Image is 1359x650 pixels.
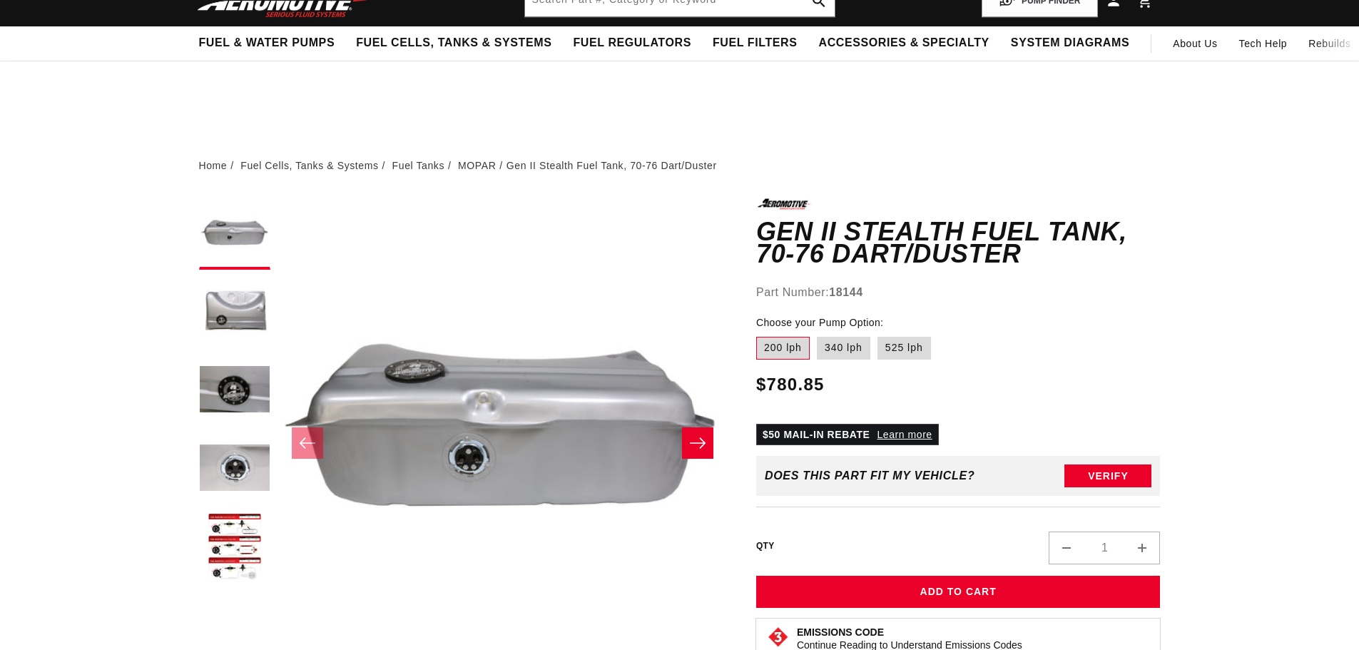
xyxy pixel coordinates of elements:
[682,427,713,459] button: Slide right
[199,434,270,505] button: Load image 4 in gallery view
[1173,38,1217,49] span: About Us
[829,286,863,298] strong: 18144
[713,36,798,51] span: Fuel Filters
[199,198,270,270] button: Load image 1 in gallery view
[1011,36,1129,51] span: System Diagrams
[458,158,496,173] a: MOPAR
[756,424,939,445] p: $50 MAIL-IN REBATE
[756,283,1161,302] div: Part Number:
[199,512,270,584] button: Load image 5 in gallery view
[702,26,808,60] summary: Fuel Filters
[797,626,884,638] strong: Emissions Code
[756,540,775,552] label: QTY
[756,315,885,330] legend: Choose your Pump Option:
[199,277,270,348] button: Load image 2 in gallery view
[240,158,389,173] li: Fuel Cells, Tanks & Systems
[199,158,228,173] a: Home
[1162,26,1228,61] a: About Us
[817,337,870,360] label: 340 lph
[199,158,1161,173] nav: breadcrumbs
[1308,36,1350,51] span: Rebuilds
[756,372,825,397] span: $780.85
[756,337,810,360] label: 200 lph
[808,26,1000,60] summary: Accessories & Specialty
[765,469,975,482] div: Does This part fit My vehicle?
[1228,26,1298,61] summary: Tech Help
[756,576,1161,608] button: Add to Cart
[573,36,691,51] span: Fuel Regulators
[877,429,932,440] a: Learn more
[1000,26,1140,60] summary: System Diagrams
[199,36,335,51] span: Fuel & Water Pumps
[1239,36,1288,51] span: Tech Help
[562,26,701,60] summary: Fuel Regulators
[392,158,444,173] a: Fuel Tanks
[345,26,562,60] summary: Fuel Cells, Tanks & Systems
[819,36,989,51] span: Accessories & Specialty
[188,26,346,60] summary: Fuel & Water Pumps
[356,36,551,51] span: Fuel Cells, Tanks & Systems
[877,337,931,360] label: 525 lph
[756,220,1161,265] h1: Gen II Stealth Fuel Tank, 70-76 Dart/Duster
[292,427,323,459] button: Slide left
[199,355,270,427] button: Load image 3 in gallery view
[767,626,790,649] img: Emissions code
[507,158,717,173] li: Gen II Stealth Fuel Tank, 70-76 Dart/Duster
[1064,464,1151,487] button: Verify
